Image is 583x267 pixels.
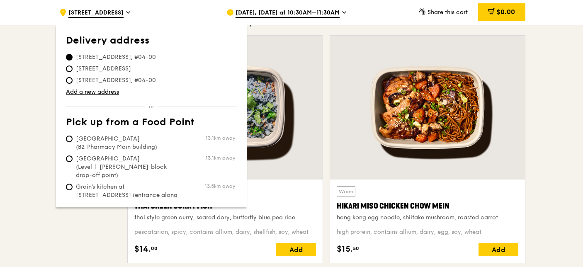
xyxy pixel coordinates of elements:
span: [STREET_ADDRESS], #04-00 [66,53,166,61]
input: Grain's kitchen at [STREET_ADDRESS] (entrance along [PERSON_NAME][GEOGRAPHIC_DATA])13.5km away [66,184,73,190]
span: [STREET_ADDRESS] [66,65,141,73]
span: [DATE], [DATE] at 10:30AM–11:30AM [236,9,340,18]
th: Delivery address [66,35,237,50]
div: Hikari Miso Chicken Chow Mein [337,200,518,212]
div: Warm [337,186,355,197]
input: [GEOGRAPHIC_DATA] (B2 Pharmacy Main building)13.1km away [66,136,73,142]
span: [STREET_ADDRESS], #04-00 [66,76,166,85]
div: Add [479,243,518,256]
span: [GEOGRAPHIC_DATA] (B2 Pharmacy Main building) [66,135,189,151]
span: [STREET_ADDRESS] [68,9,124,18]
div: thai style green curry, seared dory, butterfly blue pea rice [134,214,316,222]
div: Add [276,243,316,256]
input: [STREET_ADDRESS], #04-00 [66,54,73,61]
span: 00 [151,245,158,252]
div: pescatarian, spicy, contains allium, dairy, shellfish, soy, wheat [134,228,316,236]
a: Add a new address [66,88,237,96]
div: high protein, contains allium, dairy, egg, soy, wheat [337,228,518,236]
div: hong kong egg noodle, shiitake mushroom, roasted carrot [337,214,518,222]
span: Share this cart [428,9,468,16]
span: 13.1km away [206,155,235,161]
input: [STREET_ADDRESS], #04-00 [66,77,73,84]
input: [GEOGRAPHIC_DATA] (Level 1 [PERSON_NAME] block drop-off point)13.1km away [66,155,73,162]
input: [STREET_ADDRESS] [66,66,73,72]
th: Pick up from a Food Point [66,117,237,131]
span: [GEOGRAPHIC_DATA] (Level 1 [PERSON_NAME] block drop-off point) [66,155,189,180]
span: 13.5km away [205,183,235,189]
span: Grain's kitchen at [STREET_ADDRESS] (entrance along [PERSON_NAME][GEOGRAPHIC_DATA]) [66,183,189,216]
span: $15. [337,243,353,255]
span: $14. [134,243,151,255]
span: $0.00 [496,8,515,16]
span: 50 [353,245,359,252]
span: 13.1km away [206,135,235,141]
